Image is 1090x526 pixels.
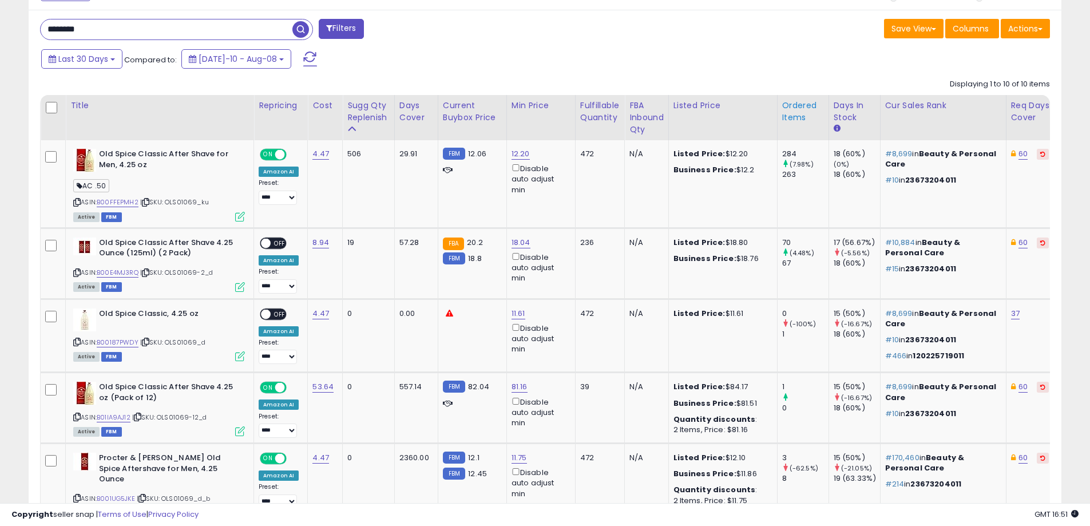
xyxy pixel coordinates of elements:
[140,268,213,277] span: | SKU: OLS01069-2_d
[673,468,736,479] b: Business Price:
[259,470,299,481] div: Amazon AI
[468,148,486,159] span: 12.06
[885,309,997,329] p: in
[885,381,997,402] span: Beauty & Personal Care
[834,149,880,159] div: 18 (60%)
[834,238,880,248] div: 17 (56.67%)
[443,252,465,264] small: FBM
[834,258,880,268] div: 18 (60%)
[782,403,829,413] div: 0
[181,49,291,69] button: [DATE]-10 - Aug-08
[399,382,429,392] div: 557.14
[841,464,872,473] small: (-21.05%)
[885,149,997,169] p: in
[1018,237,1028,248] a: 60
[834,160,850,169] small: (0%)
[73,238,245,291] div: ASIN:
[512,162,566,195] div: Disable auto adjust min
[834,124,841,134] small: Days In Stock.
[285,454,303,464] span: OFF
[885,237,961,258] span: Beauty & Personal Care
[1011,308,1020,319] a: 37
[271,309,289,319] span: OFF
[885,263,899,274] span: #15
[312,148,329,160] a: 4.47
[259,100,303,112] div: Repricing
[312,237,329,248] a: 8.94
[73,382,245,435] div: ASIN:
[580,309,616,319] div: 472
[512,100,570,112] div: Min Price
[673,100,772,112] div: Listed Price
[148,509,199,520] a: Privacy Policy
[73,382,96,405] img: 51h0H35sZSL._SL40_.jpg
[443,148,465,160] small: FBM
[782,309,829,319] div: 0
[512,452,527,464] a: 11.75
[73,309,245,361] div: ASIN:
[782,453,829,463] div: 3
[443,381,465,393] small: FBM
[73,309,96,331] img: 61pK2acBRFL._SL40_.jpg
[580,149,616,159] div: 472
[285,150,303,160] span: OFF
[782,473,829,484] div: 8
[673,308,726,319] b: Listed Price:
[319,19,363,39] button: Filters
[885,453,997,473] p: in
[913,350,964,361] span: 120225719011
[885,350,907,361] span: #466
[347,238,386,248] div: 19
[834,100,875,124] div: Days In Stock
[73,282,100,292] span: All listings currently available for purchase on Amazon
[580,382,616,392] div: 39
[673,148,726,159] b: Listed Price:
[97,197,138,207] a: B00FFEPMH2
[101,212,122,222] span: FBM
[99,453,238,488] b: Procter & [PERSON_NAME] Old Spice Aftershave for Men, 4.25 Ounce
[885,148,913,159] span: #8,699
[885,335,997,345] p: in
[580,100,620,124] div: Fulfillable Quantity
[782,238,829,248] div: 70
[259,255,299,266] div: Amazon AI
[885,479,997,489] p: in
[953,23,989,34] span: Columns
[140,338,205,347] span: | SKU: OLS01069_d
[512,308,525,319] a: 11.61
[468,381,489,392] span: 82.04
[673,164,736,175] b: Business Price:
[73,149,245,220] div: ASIN:
[1011,100,1053,124] div: Req Days Cover
[834,309,880,319] div: 15 (50%)
[261,383,275,393] span: ON
[99,149,238,173] b: Old Spice Classic After Shave for Men, 4.25 oz
[673,165,768,175] div: $12.2
[885,100,1001,112] div: Cur Sales Rank
[73,149,96,172] img: 51zwJFHgm8L._SL40_.jpg
[399,453,429,463] div: 2360.00
[97,338,138,347] a: B00187PWDY
[101,352,122,362] span: FBM
[199,53,277,65] span: [DATE]-10 - Aug-08
[101,427,122,437] span: FBM
[673,238,768,248] div: $18.80
[910,478,961,489] span: 23673204011
[101,282,122,292] span: FBM
[782,149,829,159] div: 284
[673,414,768,425] div: :
[512,396,566,429] div: Disable auto adjust min
[673,425,768,435] div: 2 Items, Price: $81.16
[905,334,956,345] span: 23673204011
[343,95,395,140] th: Please note that this number is a calculation based on your required days of coverage and your ve...
[259,483,299,509] div: Preset:
[790,319,816,329] small: (-100%)
[73,212,100,222] span: All listings currently available for purchase on Amazon
[312,308,329,319] a: 4.47
[673,237,726,248] b: Listed Price:
[443,100,502,124] div: Current Buybox Price
[512,237,530,248] a: 18.04
[97,268,138,278] a: B00E4MJ3RQ
[905,408,956,419] span: 23673204011
[629,100,664,136] div: FBA inbound Qty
